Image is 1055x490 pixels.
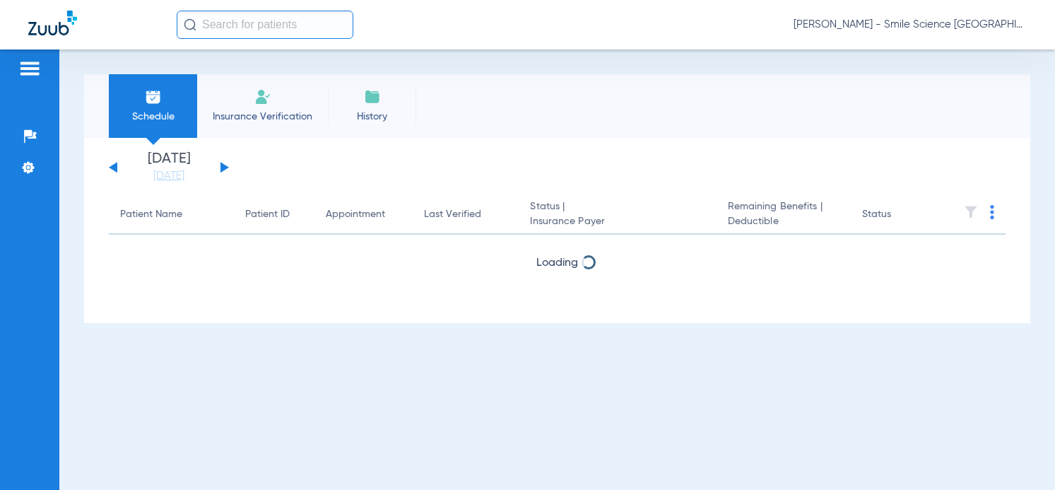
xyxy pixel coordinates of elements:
th: Status [851,195,946,235]
img: Schedule [145,88,162,105]
div: Appointment [326,207,385,222]
span: Loading [536,295,578,306]
span: Insurance Verification [208,110,317,124]
div: Patient Name [120,207,182,222]
th: Remaining Benefits | [717,195,851,235]
div: Last Verified [424,207,507,222]
img: Search Icon [184,18,196,31]
img: filter.svg [964,205,978,219]
div: Patient Name [120,207,223,222]
span: Schedule [119,110,187,124]
div: Last Verified [424,207,481,222]
div: Appointment [326,207,401,222]
img: group-dot-blue.svg [990,205,994,219]
li: [DATE] [126,152,211,183]
span: History [338,110,406,124]
th: Status | [519,195,716,235]
div: Patient ID [245,207,290,222]
img: hamburger-icon [18,60,41,77]
span: Insurance Payer [530,214,705,229]
img: History [364,88,381,105]
span: Loading [536,257,578,269]
a: [DATE] [126,169,211,183]
span: Deductible [728,214,839,229]
img: Zuub Logo [28,11,77,35]
img: Manual Insurance Verification [254,88,271,105]
span: [PERSON_NAME] - Smile Science [GEOGRAPHIC_DATA] [794,18,1027,32]
div: Patient ID [245,207,304,222]
input: Search for patients [177,11,353,39]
